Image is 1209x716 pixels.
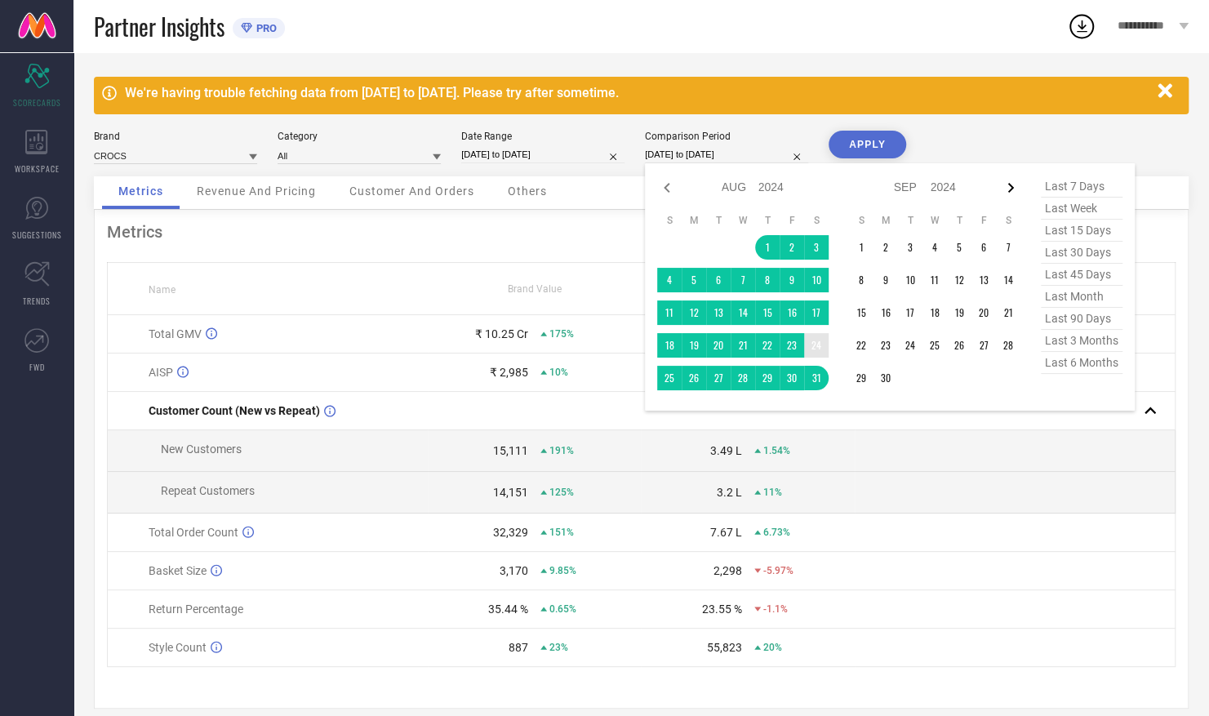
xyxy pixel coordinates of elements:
[922,300,947,325] td: Wed Sep 18 2024
[549,445,574,456] span: 191%
[549,642,568,653] span: 23%
[763,603,788,615] span: -1.1%
[780,300,804,325] td: Fri Aug 16 2024
[898,333,922,358] td: Tue Sep 24 2024
[657,333,682,358] td: Sun Aug 18 2024
[971,268,996,292] td: Fri Sep 13 2024
[706,300,731,325] td: Tue Aug 13 2024
[731,366,755,390] td: Wed Aug 28 2024
[1041,352,1122,374] span: last 6 months
[849,235,873,260] td: Sun Sep 01 2024
[804,366,829,390] td: Sat Aug 31 2024
[717,486,742,499] div: 3.2 L
[922,268,947,292] td: Wed Sep 11 2024
[780,366,804,390] td: Fri Aug 30 2024
[682,268,706,292] td: Mon Aug 05 2024
[829,131,906,158] button: APPLY
[161,484,255,497] span: Repeat Customers
[763,527,790,538] span: 6.73%
[763,445,790,456] span: 1.54%
[118,185,163,198] span: Metrics
[149,404,320,417] span: Customer Count (New vs Repeat)
[125,85,1149,100] div: We're having trouble fetching data from [DATE] to [DATE]. Please try after sometime.
[873,268,898,292] td: Mon Sep 09 2024
[657,366,682,390] td: Sun Aug 25 2024
[29,361,45,373] span: FWD
[849,366,873,390] td: Sun Sep 29 2024
[475,327,528,340] div: ₹ 10.25 Cr
[682,214,706,227] th: Monday
[873,214,898,227] th: Monday
[755,366,780,390] td: Thu Aug 29 2024
[804,333,829,358] td: Sat Aug 24 2024
[549,603,576,615] span: 0.65%
[780,333,804,358] td: Fri Aug 23 2024
[710,526,742,539] div: 7.67 L
[947,235,971,260] td: Thu Sep 05 2024
[12,229,62,241] span: SUGGESTIONS
[23,295,51,307] span: TRENDS
[849,268,873,292] td: Sun Sep 08 2024
[804,300,829,325] td: Sat Aug 17 2024
[706,333,731,358] td: Tue Aug 20 2024
[461,146,625,163] input: Select date range
[197,185,316,198] span: Revenue And Pricing
[549,367,568,378] span: 10%
[996,300,1020,325] td: Sat Sep 21 2024
[731,214,755,227] th: Wednesday
[731,333,755,358] td: Wed Aug 21 2024
[755,300,780,325] td: Thu Aug 15 2024
[94,10,224,43] span: Partner Insights
[549,527,574,538] span: 151%
[731,268,755,292] td: Wed Aug 07 2024
[706,268,731,292] td: Tue Aug 06 2024
[780,268,804,292] td: Fri Aug 09 2024
[1041,176,1122,198] span: last 7 days
[1001,178,1020,198] div: Next month
[493,444,528,457] div: 15,111
[922,235,947,260] td: Wed Sep 04 2024
[707,641,742,654] div: 55,823
[549,487,574,498] span: 125%
[780,235,804,260] td: Fri Aug 02 2024
[493,486,528,499] div: 14,151
[755,235,780,260] td: Thu Aug 01 2024
[996,268,1020,292] td: Sat Sep 14 2024
[898,268,922,292] td: Tue Sep 10 2024
[1041,308,1122,330] span: last 90 days
[947,268,971,292] td: Thu Sep 12 2024
[873,333,898,358] td: Mon Sep 23 2024
[509,641,528,654] div: 887
[500,564,528,577] div: 3,170
[849,214,873,227] th: Sunday
[804,268,829,292] td: Sat Aug 10 2024
[755,333,780,358] td: Thu Aug 22 2024
[755,214,780,227] th: Thursday
[13,96,61,109] span: SCORECARDS
[657,178,677,198] div: Previous month
[971,235,996,260] td: Fri Sep 06 2024
[493,526,528,539] div: 32,329
[804,214,829,227] th: Saturday
[947,214,971,227] th: Thursday
[713,564,742,577] div: 2,298
[252,22,277,34] span: PRO
[107,222,1176,242] div: Metrics
[657,214,682,227] th: Sunday
[804,235,829,260] td: Sat Aug 03 2024
[922,333,947,358] td: Wed Sep 25 2024
[706,366,731,390] td: Tue Aug 27 2024
[149,641,207,654] span: Style Count
[755,268,780,292] td: Thu Aug 08 2024
[149,564,207,577] span: Basket Size
[947,333,971,358] td: Thu Sep 26 2024
[849,300,873,325] td: Sun Sep 15 2024
[645,146,808,163] input: Select comparison period
[149,327,202,340] span: Total GMV
[488,603,528,616] div: 35.44 %
[15,162,60,175] span: WORKSPACE
[763,565,793,576] span: -5.97%
[1041,220,1122,242] span: last 15 days
[763,642,782,653] span: 20%
[898,300,922,325] td: Tue Sep 17 2024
